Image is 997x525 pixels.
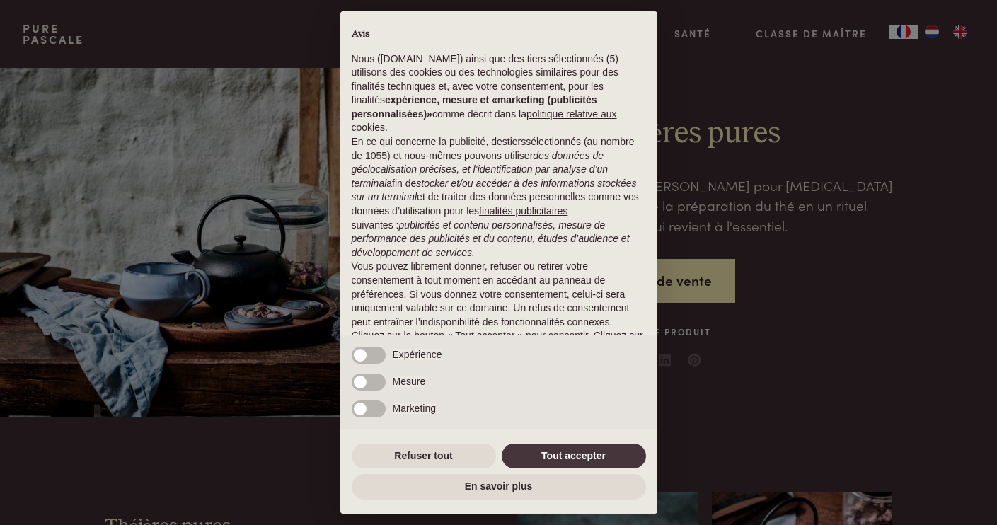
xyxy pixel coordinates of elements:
[352,260,646,329] p: Vous pouvez librement donner, refuser ou retirer votre consentement à tout moment en accédant au ...
[393,376,426,387] span: Mesure
[502,444,646,469] button: Tout accepter
[393,349,442,360] span: Expérience
[352,219,630,258] em: publicités et contenu personnalisés, mesure de performance des publicités et du contenu, études d...
[352,178,637,203] em: stocker et/ou accéder à des informations stockées sur un terminal
[352,444,496,469] button: Refuser tout
[352,474,646,500] button: En savoir plus
[507,135,526,149] button: tiers
[479,204,567,219] button: finalités publicitaires
[352,329,646,357] p: Cliquez sur le bouton « Tout accepter » pour consentir. Cliquez sur le bouton « Refuser tout » po...
[393,403,436,414] span: Marketing
[352,94,597,120] strong: expérience, mesure et «marketing (publicités personnalisées)»
[352,135,646,260] p: En ce qui concerne la publicité, des sélectionnés (au nombre de 1055) et nous-mêmes pouvons utili...
[352,150,609,189] em: des données de géolocalisation précises, et l’identification par analyse d’un terminal
[352,52,646,136] p: Nous ([DOMAIN_NAME]) ainsi que des tiers sélectionnés (5) utilisons des cookies ou des technologi...
[352,28,646,41] h2: Avis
